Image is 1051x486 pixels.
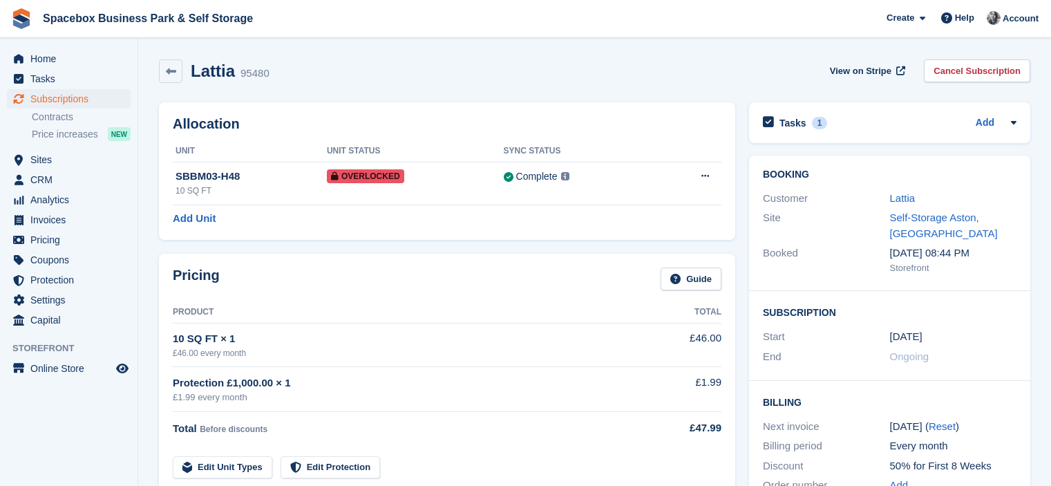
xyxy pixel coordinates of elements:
a: Self-Storage Aston, [GEOGRAPHIC_DATA] [890,212,998,239]
a: menu [7,230,131,250]
a: Add [976,115,994,131]
span: Invoices [30,210,113,230]
h2: Booking [763,169,1016,180]
div: Start [763,329,890,345]
a: Edit Unit Types [173,456,272,479]
h2: Pricing [173,268,220,290]
span: Protection [30,270,113,290]
time: 2025-07-15 23:00:00 UTC [890,329,922,345]
a: menu [7,89,131,109]
span: CRM [30,170,113,189]
span: Capital [30,310,113,330]
th: Total [649,301,721,324]
a: menu [7,270,131,290]
div: NEW [108,127,131,141]
div: Discount [763,458,890,474]
a: menu [7,210,131,230]
a: menu [7,190,131,209]
span: Price increases [32,128,98,141]
span: Total [173,422,197,434]
div: Every month [890,438,1017,454]
span: Overlocked [327,169,404,183]
div: [DATE] ( ) [890,419,1017,435]
span: Subscriptions [30,89,113,109]
div: 50% for First 8 Weeks [890,458,1017,474]
div: End [763,349,890,365]
span: Coupons [30,250,113,270]
a: menu [7,250,131,270]
a: menu [7,69,131,88]
span: Home [30,49,113,68]
div: £1.99 every month [173,391,649,404]
div: 10 SQ FT × 1 [173,331,649,347]
a: menu [7,359,131,378]
h2: Lattia [191,62,235,80]
div: Complete [516,169,558,184]
div: Next invoice [763,419,890,435]
h2: Billing [763,395,1016,409]
a: menu [7,150,131,169]
span: Analytics [30,190,113,209]
span: Sites [30,150,113,169]
span: Before discounts [200,424,267,434]
span: Online Store [30,359,113,378]
h2: Tasks [779,117,806,129]
span: Pricing [30,230,113,250]
span: Account [1003,12,1039,26]
td: £46.00 [649,323,721,366]
h2: Subscription [763,305,1016,319]
span: Storefront [12,342,138,355]
a: Add Unit [173,211,216,227]
div: Customer [763,191,890,207]
div: Storefront [890,261,1017,275]
a: menu [7,49,131,68]
span: Settings [30,290,113,310]
div: Booked [763,245,890,274]
a: View on Stripe [824,59,908,82]
div: SBBM03-H48 [176,169,327,185]
a: Cancel Subscription [924,59,1030,82]
div: 1 [812,117,828,129]
h2: Allocation [173,116,721,132]
div: 95480 [240,66,269,82]
div: £46.00 every month [173,347,649,359]
div: Billing period [763,438,890,454]
a: menu [7,170,131,189]
img: stora-icon-8386f47178a22dfd0bd8f6a31ec36ba5ce8667c1dd55bd0f319d3a0aa187defe.svg [11,8,32,29]
a: Edit Protection [281,456,380,479]
a: Lattia [890,192,916,204]
th: Product [173,301,649,324]
div: Site [763,210,890,241]
a: Contracts [32,111,131,124]
th: Sync Status [504,140,656,162]
th: Unit [173,140,327,162]
div: £47.99 [649,420,721,436]
a: Spacebox Business Park & Self Storage [37,7,258,30]
td: £1.99 [649,367,721,412]
div: [DATE] 08:44 PM [890,245,1017,261]
a: Preview store [114,360,131,377]
img: icon-info-grey-7440780725fd019a000dd9b08b2336e03edf1995a4989e88bcd33f0948082b44.svg [561,172,569,180]
div: Protection £1,000.00 × 1 [173,375,649,391]
span: Tasks [30,69,113,88]
span: Ongoing [890,351,929,362]
a: Guide [661,268,721,290]
a: Price increases NEW [32,127,131,142]
a: menu [7,290,131,310]
span: Help [955,11,974,25]
a: Reset [929,420,956,432]
th: Unit Status [327,140,504,162]
div: 10 SQ FT [176,185,327,197]
span: View on Stripe [830,64,891,78]
span: Create [887,11,914,25]
img: SUDIPTA VIRMANI [987,11,1001,25]
a: menu [7,310,131,330]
